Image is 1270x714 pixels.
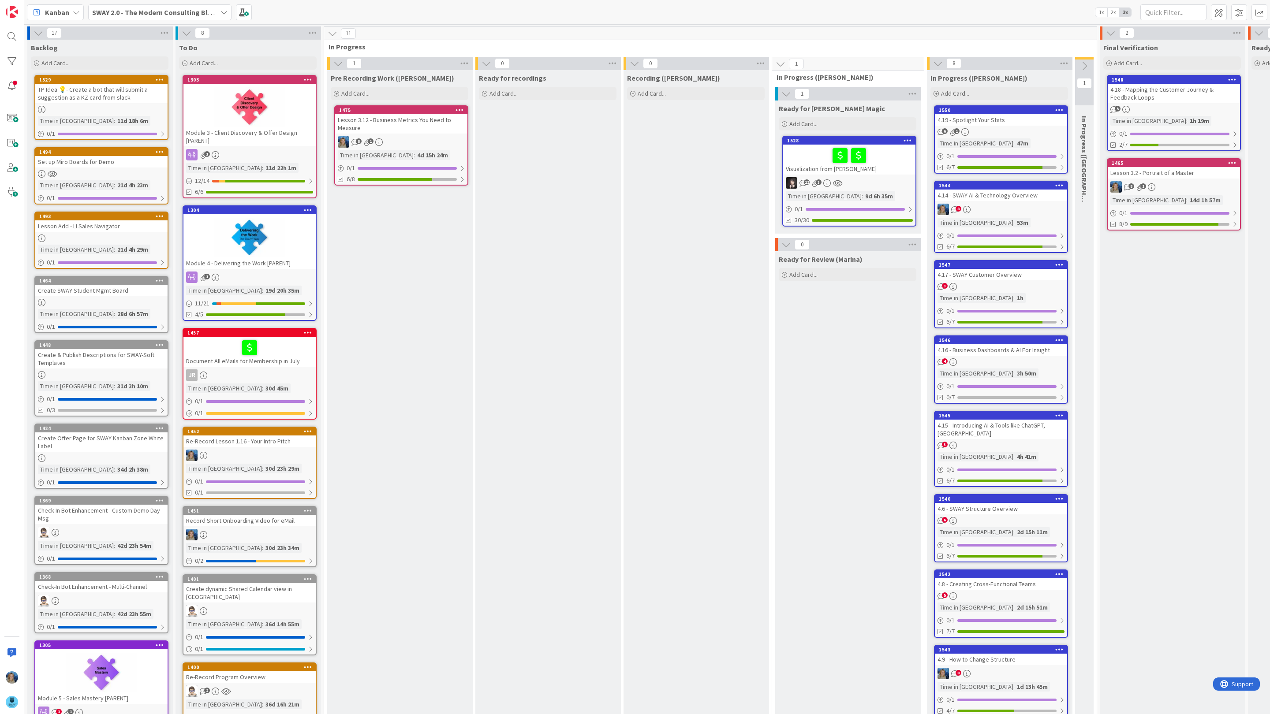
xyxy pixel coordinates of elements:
div: Time in [GEOGRAPHIC_DATA] [1110,195,1186,205]
span: 0 / 1 [946,465,955,474]
span: : [114,116,115,126]
div: 31d 3h 10m [115,381,150,391]
div: 0/1 [183,408,316,419]
div: 1304Module 4 - Delivering the Work [PARENT] [183,206,316,269]
div: 34d 2h 38m [115,465,150,474]
div: Time in [GEOGRAPHIC_DATA] [38,381,114,391]
a: 1494Set up Miro Boards for DemoTime in [GEOGRAPHIC_DATA]:21d 4h 23m0/1 [34,147,168,205]
a: 15474.17 - SWAY Customer OverviewTime in [GEOGRAPHIC_DATA]:1h0/16/7 [934,260,1068,328]
div: 1451Record Short Onboarding Video for eMail [183,507,316,526]
div: 47m [1015,138,1031,148]
div: 0/1 [935,539,1067,550]
span: 6/7 [946,163,955,172]
span: 30/30 [795,216,809,225]
span: : [1013,138,1015,148]
div: 1464Create SWAY Student Mgmt Board [35,277,168,296]
div: Time in [GEOGRAPHIC_DATA] [938,452,1013,461]
div: 1540 [939,496,1067,502]
span: 0 / 1 [195,409,203,418]
div: 4.17 - SWAY Customer Overview [935,269,1067,280]
div: 30d 23h 29m [263,464,302,473]
div: MA [335,136,467,148]
span: : [262,163,263,173]
div: 15454.15 - Introducing AI & Tools like ChatGPT, [GEOGRAPHIC_DATA] [935,412,1067,439]
span: 4/5 [195,310,203,319]
div: 1424 [35,424,168,432]
b: SWAY 2.0 - The Modern Consulting Blueprint [92,8,231,17]
div: 1368 [35,573,168,581]
span: : [114,465,115,474]
span: 0 / 1 [47,554,55,563]
div: 1546 [939,337,1067,343]
div: 1424 [39,425,168,431]
a: 1528Visualization from [PERSON_NAME]BNTime in [GEOGRAPHIC_DATA]:9d 6h 35m0/130/30 [782,136,916,227]
div: 0/1 [183,476,316,487]
a: 1452Re-Record Lesson 1.16 - Your Intro PitchMATime in [GEOGRAPHIC_DATA]:30d 23h 29m0/10/1 [183,427,317,499]
div: BN [783,177,915,189]
a: 15404.6 - SWAY Structure OverviewTime in [GEOGRAPHIC_DATA]:2d 15h 11m0/16/7 [934,494,1068,562]
div: Set up Miro Boards for Demo [35,156,168,167]
a: 1457Document All eMails for Membership in JulyJRTime in [GEOGRAPHIC_DATA]:30d 45m0/10/1 [183,328,317,420]
span: Add Card... [941,89,969,97]
img: TP [38,527,49,538]
span: Add Card... [789,120,818,128]
img: Visit kanbanzone.com [6,6,18,18]
div: 1448 [39,342,168,348]
span: 2/7 [1119,140,1128,149]
span: 0/7 [946,393,955,402]
div: 1465 [1108,159,1240,167]
span: 3 [942,442,948,447]
div: 30d 45m [263,383,291,393]
span: 0 / 1 [946,231,955,240]
div: 0/1 [935,381,1067,392]
div: 1548 [1112,77,1240,83]
div: 11d 22h 1m [263,163,299,173]
span: 1 [368,138,374,144]
span: 8 [1128,183,1134,189]
div: 14d 1h 57m [1188,195,1223,205]
div: 0/1 [335,163,467,174]
span: 0 / 1 [1119,208,1128,218]
div: 1457Document All eMails for Membership in July [183,329,316,367]
div: TP Idea 💡- Create a bot that will submit a suggestion as a KZ card from slack [35,84,168,103]
div: 1475Lesson 3.12 - Business Metrics You Need to Measure [335,106,467,134]
div: 0/2 [183,555,316,566]
div: 1528 [787,138,915,144]
div: Time in [GEOGRAPHIC_DATA] [938,527,1013,537]
div: 0/1 [35,128,168,139]
div: TP [35,595,168,606]
div: 4.15 - Introducing AI & Tools like ChatGPT, [GEOGRAPHIC_DATA] [935,420,1067,439]
div: Check-In Bot Enhancement - Custom Demo Day Msg [35,505,168,524]
div: Time in [GEOGRAPHIC_DATA] [38,116,114,126]
div: 15484.18 - Mapping the Customer Journey & Feedback Loops [1108,76,1240,103]
div: 1475 [339,107,467,113]
div: Record Short Onboarding Video for eMail [183,515,316,526]
div: Time in [GEOGRAPHIC_DATA] [38,541,114,550]
div: Visualization from [PERSON_NAME] [783,145,915,175]
div: 0/1 [35,321,168,332]
div: 1452Re-Record Lesson 1.16 - Your Intro Pitch [183,428,316,447]
div: 3h 50m [1015,368,1038,378]
div: 0/1 [935,151,1067,162]
div: Re-Record Lesson 1.16 - Your Intro Pitch [183,435,316,447]
span: 3 [816,179,822,185]
span: : [1013,527,1015,537]
div: Create Offer Page for SWAY Kanban Zone White Label [35,432,168,452]
span: : [262,383,263,393]
span: 6/7 [946,317,955,327]
div: 1451 [187,508,316,514]
div: Time in [GEOGRAPHIC_DATA] [938,218,1013,227]
img: MA [186,450,198,461]
div: 1493 [35,212,168,220]
div: 1528Visualization from [PERSON_NAME] [783,137,915,175]
a: 1529TP Idea 💡- Create a bot that will submit a suggestion as a KZ card from slackTime in [GEOGRAP... [34,75,168,140]
span: : [114,245,115,254]
span: Support [19,1,40,12]
div: 1304 [187,207,316,213]
a: 1369Check-In Bot Enhancement - Custom Demo Day MsgTPTime in [GEOGRAPHIC_DATA]:42d 23h 54m0/1 [34,496,168,565]
a: 1465Lesson 3.2 - Portrait of a MasterMATime in [GEOGRAPHIC_DATA]:14d 1h 57m0/18/9 [1107,158,1241,231]
div: 0/1 [35,553,168,564]
div: 1546 [935,336,1067,344]
div: 1401 [183,575,316,583]
div: 1475 [335,106,467,114]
